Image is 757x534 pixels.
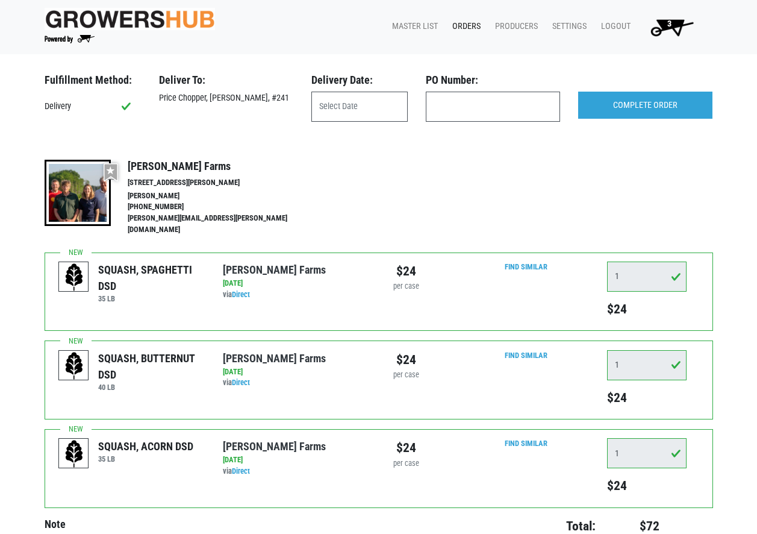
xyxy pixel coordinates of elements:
[59,351,89,381] img: placeholder-variety-43d6402dacf2d531de610a020419775a.svg
[45,35,95,43] img: Powered by Big Wheelbarrow
[607,350,687,380] input: Qty
[503,518,596,534] h4: Total:
[505,439,547,448] a: Find Similar
[485,15,543,38] a: Producers
[505,351,547,360] a: Find Similar
[607,262,687,292] input: Qty
[128,201,313,213] li: [PHONE_NUMBER]
[59,439,89,469] img: placeholder-variety-43d6402dacf2d531de610a020419775a.svg
[98,262,205,294] div: SQUASH, SPAGHETTI DSD
[388,262,425,281] div: $24
[128,213,313,236] li: [PERSON_NAME][EMAIL_ADDRESS][PERSON_NAME][DOMAIN_NAME]
[98,294,205,303] h6: 35 LB
[223,366,369,378] div: [DATE]
[98,438,193,454] div: SQUASH, ACORN DSD
[150,92,302,105] div: Price Chopper, [PERSON_NAME], #241
[543,15,591,38] a: Settings
[128,160,313,173] h4: [PERSON_NAME] Farms
[388,438,425,457] div: $24
[388,281,425,292] div: per case
[426,74,560,87] h3: PO Number:
[388,458,425,470] div: per case
[603,518,659,534] h4: $72
[578,92,712,119] input: COMPLETE ORDER
[45,8,216,30] img: original-fc7597fdc6adbb9d0e2ae620e786d1a2.jpg
[591,15,635,38] a: Logout
[223,454,369,466] div: [DATE]
[45,518,484,531] h4: Note
[128,177,313,189] li: [STREET_ADDRESS][PERSON_NAME]
[388,350,425,369] div: $24
[388,369,425,381] div: per case
[223,466,369,477] div: via
[607,301,687,317] h5: $24
[232,378,250,387] a: Direct
[311,92,408,122] input: Select Date
[45,74,141,87] h3: Fulfillment Method:
[667,19,671,29] span: 3
[635,15,703,39] a: 3
[223,377,369,389] div: via
[382,15,443,38] a: Master List
[223,440,326,453] a: [PERSON_NAME] Farms
[98,383,205,392] h6: 40 LB
[98,350,205,383] div: SQUASH, BUTTERNUT DSD
[223,278,369,289] div: [DATE]
[59,262,89,292] img: placeholder-variety-43d6402dacf2d531de610a020419775a.svg
[607,478,687,494] h5: $24
[607,438,687,468] input: Qty
[232,466,250,476] a: Direct
[645,15,699,39] img: Cart
[223,263,326,276] a: [PERSON_NAME] Farms
[443,15,485,38] a: Orders
[505,262,547,271] a: Find Similar
[607,390,687,406] h5: $24
[223,289,369,301] div: via
[232,290,250,299] a: Direct
[159,74,293,87] h3: Deliver To:
[311,74,408,87] h3: Delivery Date:
[45,160,111,226] img: thumbnail-8a08f3346781c529aa742b86dead986c.jpg
[128,190,313,202] li: [PERSON_NAME]
[223,352,326,365] a: [PERSON_NAME] Farms
[98,454,193,463] h6: 35 LB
